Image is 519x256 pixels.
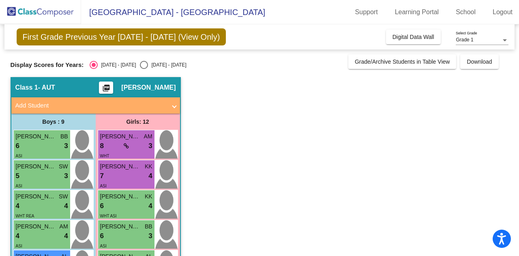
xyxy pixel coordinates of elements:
[64,231,68,241] span: 4
[16,141,19,151] span: 6
[100,162,141,171] span: [PERSON_NAME]
[16,214,34,218] span: WHT REA
[16,184,22,188] span: ASI
[386,30,441,44] button: Digital Data Wall
[16,244,22,248] span: ASI
[16,132,56,141] span: [PERSON_NAME] Panjabi
[16,231,19,241] span: 4
[144,132,152,141] span: AM
[16,171,19,181] span: 5
[467,58,492,65] span: Download
[148,231,152,241] span: 3
[100,184,107,188] span: ASI
[145,192,152,201] span: KK
[60,132,68,141] span: BB
[15,101,166,110] mat-panel-title: Add Student
[98,61,136,69] div: [DATE] - [DATE]
[60,222,68,231] span: AM
[100,141,104,151] span: 8
[15,84,38,92] span: Class 1
[11,61,84,69] span: Display Scores for Years:
[64,171,68,181] span: 3
[392,34,434,40] span: Digital Data Wall
[348,54,457,69] button: Grade/Archive Students in Table View
[99,82,113,94] button: Print Students Details
[59,192,68,201] span: SW
[81,6,265,19] span: [GEOGRAPHIC_DATA] - [GEOGRAPHIC_DATA]
[355,58,450,65] span: Grade/Archive Students in Table View
[100,222,141,231] span: [PERSON_NAME]
[100,231,104,241] span: 6
[96,114,180,130] div: Girls: 12
[100,171,104,181] span: 7
[11,114,96,130] div: Boys : 9
[121,84,176,92] span: [PERSON_NAME]
[100,214,117,218] span: WHT ASI
[449,6,482,19] a: School
[145,222,152,231] span: BB
[16,154,22,158] span: ASI
[486,6,519,19] a: Logout
[100,201,104,211] span: 6
[38,84,55,92] span: - AUT
[64,141,68,151] span: 3
[16,222,56,231] span: [PERSON_NAME]
[456,37,473,43] span: Grade 1
[145,162,152,171] span: KK
[148,141,152,151] span: 3
[148,201,152,211] span: 4
[59,162,68,171] span: SW
[349,6,384,19] a: Support
[16,162,56,171] span: [PERSON_NAME]
[64,201,68,211] span: 4
[101,84,111,95] mat-icon: picture_as_pdf
[100,244,107,248] span: ASI
[100,154,109,158] span: WHT
[16,192,56,201] span: [PERSON_NAME]
[460,54,498,69] button: Download
[148,171,152,181] span: 4
[388,6,446,19] a: Learning Portal
[100,192,141,201] span: [PERSON_NAME]
[148,61,186,69] div: [DATE] - [DATE]
[90,61,186,69] mat-radio-group: Select an option
[16,201,19,211] span: 4
[11,97,180,114] mat-expansion-panel-header: Add Student
[17,28,226,45] span: First Grade Previous Year [DATE] - [DATE] (View Only)
[100,132,141,141] span: [PERSON_NAME]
